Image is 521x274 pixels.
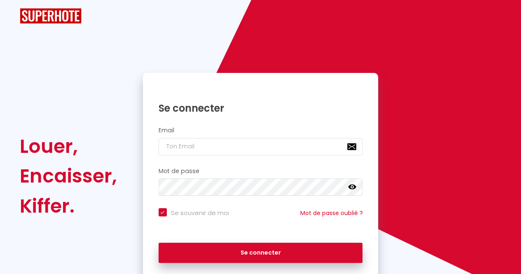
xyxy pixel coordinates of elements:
[159,102,363,115] h1: Se connecter
[20,8,82,23] img: SuperHote logo
[159,168,363,175] h2: Mot de passe
[300,209,362,217] a: Mot de passe oublié ?
[20,161,117,191] div: Encaisser,
[20,131,117,161] div: Louer,
[159,243,363,263] button: Se connecter
[159,138,363,155] input: Ton Email
[20,191,117,221] div: Kiffer.
[159,127,363,134] h2: Email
